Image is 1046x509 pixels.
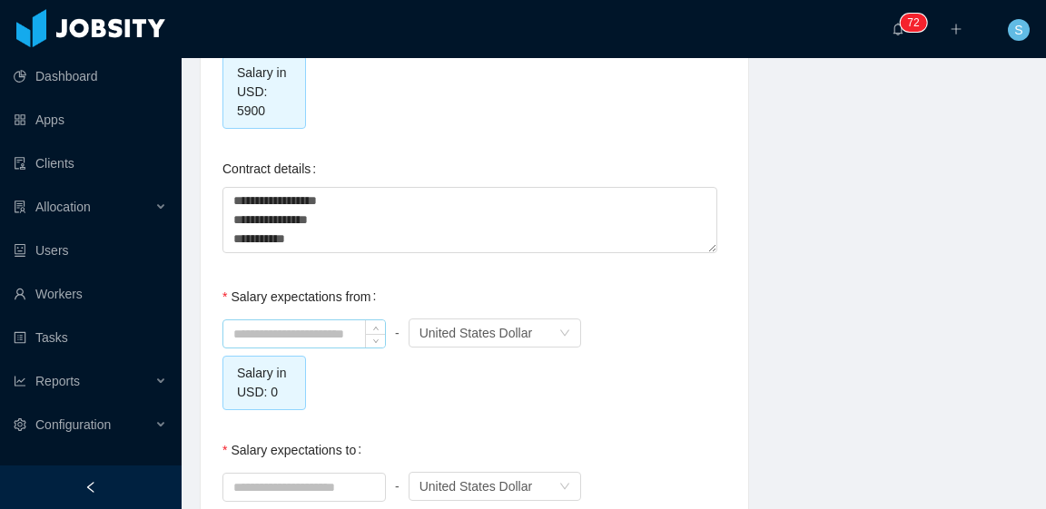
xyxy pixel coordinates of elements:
i: icon: down [559,481,570,494]
span: Configuration [35,417,111,432]
label: Contract details [222,162,323,176]
i: icon: up [373,325,380,331]
i: icon: solution [14,201,26,213]
span: Reports [35,374,80,388]
i: icon: plus [950,23,962,35]
div: United States Dollar [419,319,533,347]
span: Decrease Value [366,334,385,347]
span: Salary in USD: 0 [237,366,286,399]
a: icon: auditClients [14,145,167,181]
span: S [1014,19,1022,41]
a: icon: robotUsers [14,232,167,269]
a: icon: profileTasks [14,319,167,356]
label: Salary expectations from [222,289,383,304]
i: icon: down [373,338,380,345]
i: icon: bell [892,23,904,35]
span: Increase Value [366,320,385,334]
div: - [395,468,400,504]
span: Allocation [35,200,91,214]
p: 2 [913,14,920,32]
label: Salary expectations to [222,443,369,457]
a: icon: pie-chartDashboard [14,58,167,94]
i: icon: line-chart [14,375,26,387]
i: icon: setting [14,418,26,431]
p: 7 [907,14,913,32]
sup: 72 [900,14,926,32]
i: icon: down [559,328,570,340]
a: icon: userWorkers [14,276,167,312]
a: icon: appstoreApps [14,102,167,138]
textarea: Contract details [222,187,717,253]
span: Salary in USD: 5900 [237,65,286,118]
div: - [395,315,400,351]
div: United States Dollar [419,473,533,500]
